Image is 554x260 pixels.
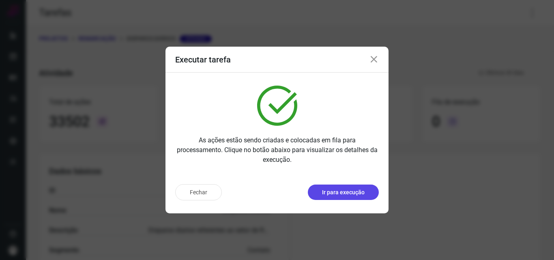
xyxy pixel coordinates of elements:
button: Ir para execução [308,185,379,200]
button: Fechar [175,184,222,200]
h3: Executar tarefa [175,55,231,64]
img: verified.svg [257,86,297,126]
p: Ir para execução [322,188,365,197]
p: As ações estão sendo criadas e colocadas em fila para processamento. Clique no botão abaixo para ... [175,135,379,165]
